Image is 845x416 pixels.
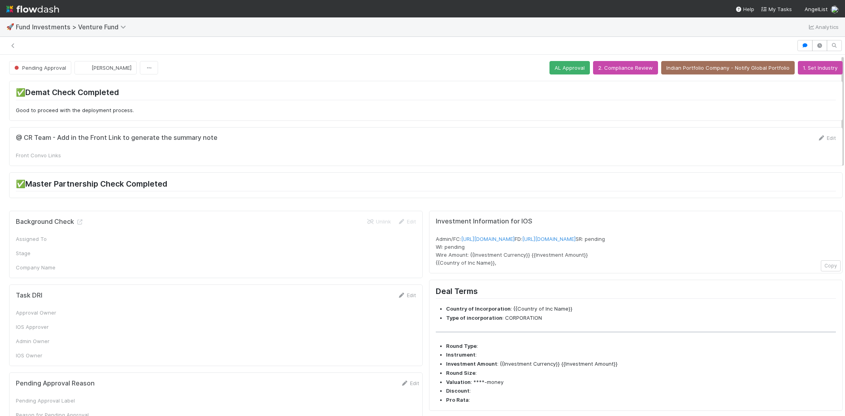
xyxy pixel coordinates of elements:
[13,65,66,71] span: Pending Approval
[436,236,605,266] span: Admin/FC: FD: SR: pending WI: pending Wire Amount: {{Investment Currency}} {{Investment Amount}} ...
[735,5,754,13] div: Help
[446,305,836,313] li: : {{Country of Inc Name}}
[761,5,792,13] a: My Tasks
[16,397,135,405] div: Pending Approval Label
[461,236,515,242] a: [URL][DOMAIN_NAME]
[6,2,59,16] img: logo-inverted-e16ddd16eac7371096b0.svg
[761,6,792,12] span: My Tasks
[9,61,71,74] button: Pending Approval
[81,64,89,72] img: avatar_6db445ce-3f56-49af-8247-57cf2b85f45b.png
[593,61,658,74] button: 2. Compliance Review
[446,397,469,403] strong: Pro Rata
[446,343,477,349] strong: Round Type
[798,61,843,74] button: 1. Set Industry
[16,380,95,387] h5: Pending Approval Reason
[446,351,836,359] li: :
[6,23,14,30] span: 🚀
[817,135,836,141] a: Edit
[661,61,795,74] button: Indian Portfolio Company - Notify Global Portfolio
[805,6,828,12] span: AngelList
[16,134,217,142] h5: @ CR Team - Add in the Front Link to generate the summary note
[446,387,469,394] strong: Discount
[446,342,836,350] li: :
[446,369,836,377] li: :
[807,22,839,32] a: Analytics
[16,263,135,271] div: Company Name
[16,292,42,300] h5: Task DRI
[446,360,836,368] li: : {{Investment Currency}} {{Investment Amount}}
[522,236,576,242] a: [URL][DOMAIN_NAME]
[366,218,391,225] a: Unlink
[92,65,132,71] span: [PERSON_NAME]
[16,107,836,114] p: Good to proceed with the deployment process.
[16,88,836,100] h2: ✅Demat Check Completed
[446,305,511,312] strong: Country of Incorporation
[831,6,839,13] img: avatar_5106bb14-94e9-4897-80de-6ae81081f36d.png
[16,179,836,191] h2: ✅Master Partnership Check Completed
[397,218,416,225] a: Edit
[16,337,135,345] div: Admin Owner
[446,314,836,322] li: : CORPORATION
[401,380,419,386] a: Edit
[549,61,590,74] button: AL Approval
[446,387,836,395] li: :
[436,286,836,299] h2: Deal Terms
[16,249,135,257] div: Stage
[446,361,497,367] strong: Investment Amount
[446,370,475,376] strong: Round Size
[16,351,135,359] div: IOS Owner
[74,61,137,74] button: [PERSON_NAME]
[16,23,130,31] span: Fund Investments > Venture Fund
[16,218,84,226] h5: Background Check
[446,396,836,404] li: :
[446,351,475,358] strong: Instrument
[16,323,135,331] div: IOS Approver
[16,309,135,317] div: Approval Owner
[436,218,836,225] h5: Investment Information for IOS
[446,379,471,385] strong: Valuation
[16,235,135,243] div: Assigned To
[16,151,75,159] div: Front Convo Links
[821,260,841,271] button: Copy
[446,315,502,321] strong: Type of incorporation
[397,292,416,298] a: Edit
